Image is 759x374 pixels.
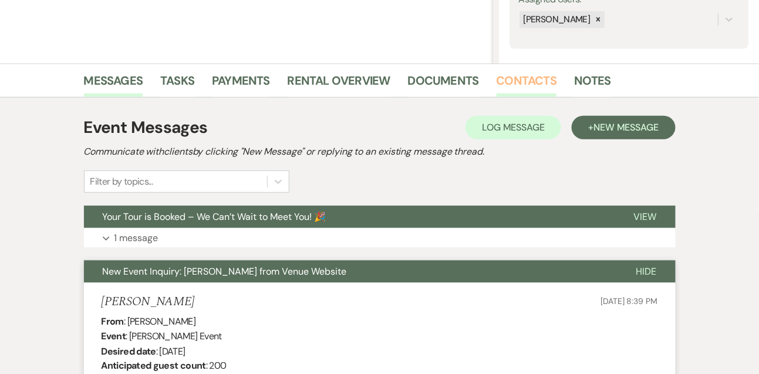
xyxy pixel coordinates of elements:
[102,315,124,328] b: From
[84,206,615,228] button: Your Tour is Booked – We Can’t Wait to Meet You! 🎉
[408,71,479,97] a: Documents
[615,206,676,228] button: View
[114,231,158,246] p: 1 message
[601,296,657,306] span: [DATE] 8:39 PM
[84,115,208,140] h1: Event Messages
[103,211,326,223] span: Your Tour is Booked – We Can’t Wait to Meet You! 🎉
[572,116,675,139] button: +New Message
[618,261,676,283] button: Hide
[103,265,347,278] span: New Event Inquiry: [PERSON_NAME] from Venue Website
[102,330,126,342] b: Event
[497,71,557,97] a: Contacts
[102,345,156,358] b: Desired date
[90,175,153,189] div: Filter by topics...
[288,71,390,97] a: Rental Overview
[160,71,194,97] a: Tasks
[84,145,676,159] h2: Communicate with clients by clicking "New Message" or replying to an existing message thread.
[482,121,545,133] span: Log Message
[636,265,657,278] span: Hide
[102,295,195,309] h5: [PERSON_NAME]
[102,360,206,372] b: Anticipated guest count
[84,228,676,248] button: 1 message
[84,71,143,97] a: Messages
[465,116,561,139] button: Log Message
[593,121,659,133] span: New Message
[212,71,270,97] a: Payments
[634,211,657,223] span: View
[520,11,592,28] div: [PERSON_NAME]
[84,261,618,283] button: New Event Inquiry: [PERSON_NAME] from Venue Website
[574,71,611,97] a: Notes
